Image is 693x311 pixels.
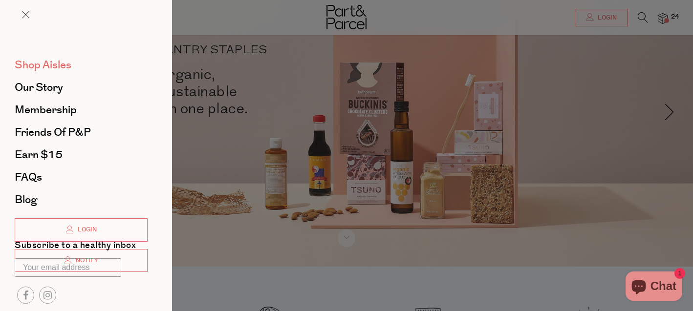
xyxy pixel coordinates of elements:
[15,192,37,207] span: Blog
[15,104,148,115] a: Membership
[15,241,136,253] label: Subscribe to a healthy inbox
[15,82,148,93] a: Our Story
[15,194,148,205] a: Blog
[15,149,148,160] a: Earn $15
[15,172,148,183] a: FAQs
[15,169,42,185] span: FAQs
[15,80,63,95] span: Our Story
[15,218,148,242] a: Login
[15,102,77,118] span: Membership
[623,271,685,303] inbox-online-store-chat: Shopify online store chat
[15,127,148,138] a: Friends of P&P
[15,57,71,73] span: Shop Aisles
[15,124,91,140] span: Friends of P&P
[75,226,97,234] span: Login
[15,147,63,163] span: Earn $15
[15,60,148,70] a: Shop Aisles
[15,258,121,277] input: Your email address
